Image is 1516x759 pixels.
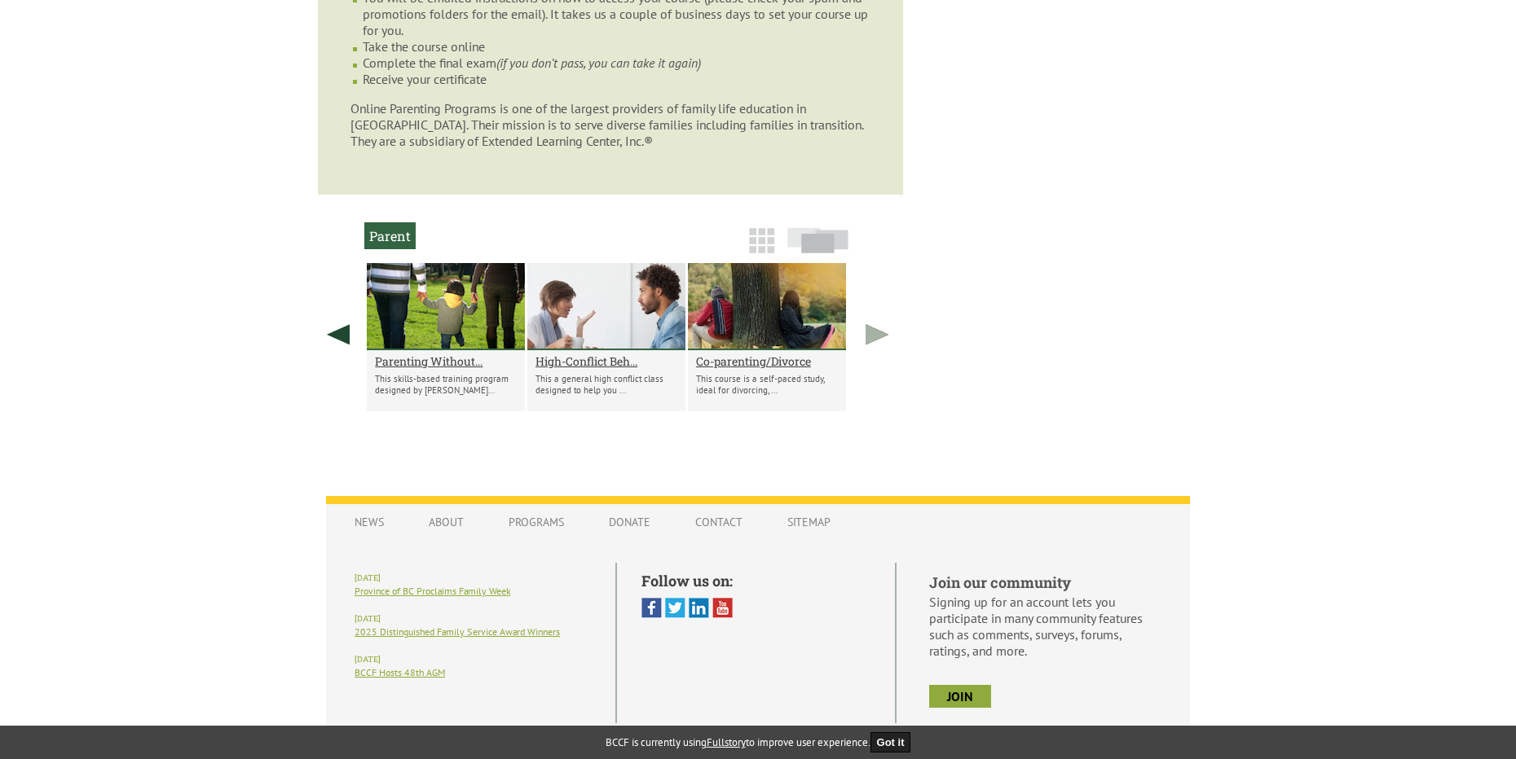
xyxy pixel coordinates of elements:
[412,507,480,537] a: About
[364,222,416,249] h2: Parent
[696,373,838,396] p: This course is a self-paced study, ideal for divorcing, ...
[593,507,667,537] a: Donate
[367,263,525,411] li: Parenting Without Conflict
[355,654,591,665] h6: [DATE]
[363,38,870,55] li: Take the course online
[689,598,709,618] img: Linked In
[696,353,838,369] a: Co-parenting/Divorce
[929,594,1161,659] p: Signing up for an account lets you participate in many community features such as comments, surve...
[712,598,733,618] img: You Tube
[929,573,1161,592] h5: Join our community
[535,353,677,369] a: High-Conflict Beh...
[665,598,685,618] img: Twitter
[527,263,685,411] li: High-Conflict Behavioural Skills
[707,735,746,749] a: Fullstory
[355,613,591,624] h6: [DATE]
[338,507,400,537] a: News
[641,571,870,590] h5: Follow us on:
[782,235,853,261] a: Slide View
[688,263,846,411] li: Co-parenting/Divorce
[375,373,517,396] p: This skills-based training program designed by [PERSON_NAME]...
[375,353,517,369] a: Parenting Without...
[929,685,991,708] a: join
[771,507,847,537] a: Sitemap
[749,228,774,253] img: grid-icon.png
[355,585,510,597] a: Province of BC Proclaims Family Week
[363,55,870,71] li: Complete the final exam
[679,507,759,537] a: Contact
[350,100,870,149] p: Online Parenting Programs is one of the largest providers of family life education in [GEOGRAPHIC...
[363,71,870,87] li: Receive your certificate
[787,227,848,253] img: slide-icon.png
[355,625,560,638] a: 2025 Distinguished Family Service Award Winners
[535,373,677,396] p: This a general high conflict class designed to help you ...
[870,732,911,752] button: Got it
[641,598,662,618] img: Facebook
[355,573,591,583] h6: [DATE]
[492,507,580,537] a: Programs
[496,55,701,71] em: (if you don’t pass, you can take it again)
[355,666,445,678] a: BCCF Hosts 48th AGM
[744,235,779,261] a: Grid View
